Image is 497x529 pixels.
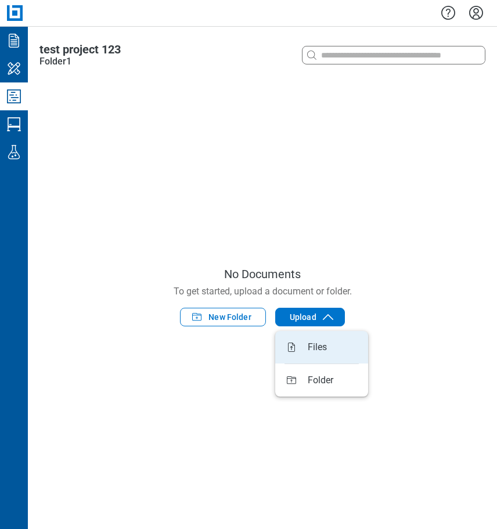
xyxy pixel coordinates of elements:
[5,143,23,161] svg: Labs
[275,308,345,326] button: Upload
[224,266,301,282] span: No Documents
[5,31,23,50] svg: Documents
[180,308,266,326] button: New Folder
[5,87,23,106] svg: Studio Projects
[174,285,352,298] span: To get started, upload a document or folder.
[5,59,23,78] svg: My Workspace
[290,311,316,323] span: Upload
[467,3,485,23] button: Settings
[275,331,368,397] ul: Upload
[39,42,121,56] span: test project 123
[5,115,23,134] svg: Studio Sessions
[284,340,327,354] div: Files
[39,55,71,69] div: Folder1
[284,373,334,387] div: Folder
[208,311,251,323] span: New Folder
